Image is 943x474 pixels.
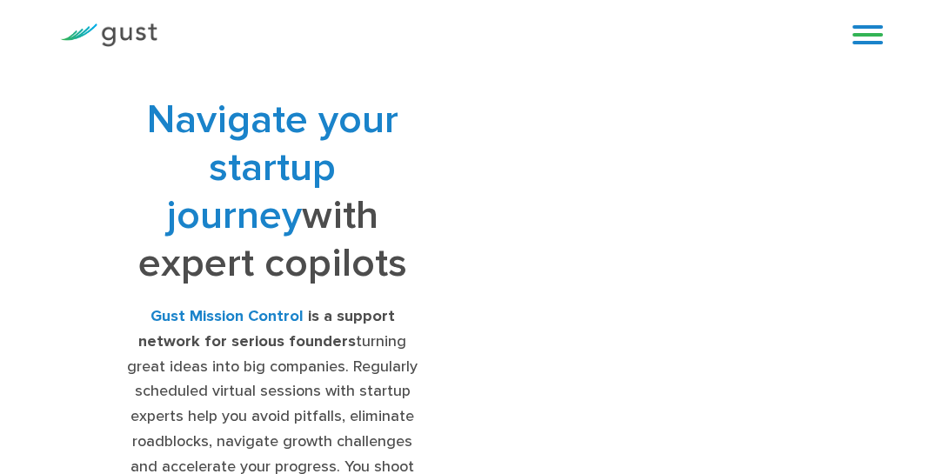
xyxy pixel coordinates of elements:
[124,96,421,287] h1: with expert copilots
[147,96,398,239] span: Navigate your startup journey
[138,307,395,350] strong: is a support network for serious founders
[60,23,157,47] img: Gust Logo
[150,307,304,325] strong: Gust Mission Control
